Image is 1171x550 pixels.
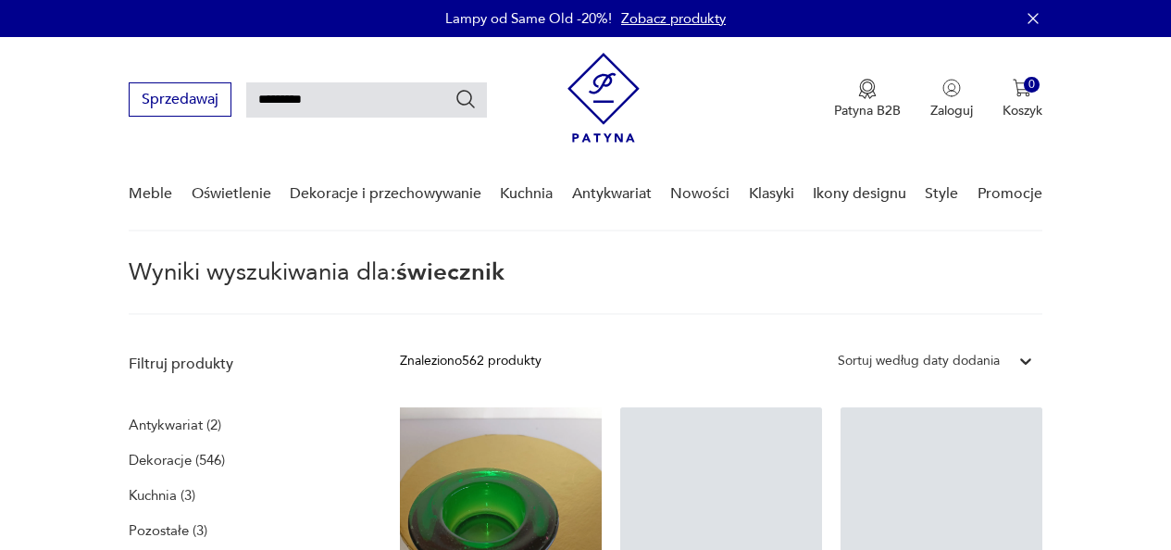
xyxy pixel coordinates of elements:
a: Zobacz produkty [621,9,726,28]
a: Kuchnia (3) [129,482,195,508]
img: Ikonka użytkownika [942,79,961,97]
button: 0Koszyk [1003,79,1042,119]
button: Patyna B2B [834,79,901,119]
a: Antykwariat (2) [129,412,221,438]
p: Patyna B2B [834,102,901,119]
p: Filtruj produkty [129,354,355,374]
a: Promocje [978,158,1042,230]
p: Wyniki wyszukiwania dla: [129,261,1042,315]
a: Kuchnia [500,158,553,230]
span: świecznik [396,256,505,289]
p: Lampy od Same Old -20%! [445,9,612,28]
img: Ikona koszyka [1013,79,1031,97]
a: Pozostałe (3) [129,518,207,544]
p: Zaloguj [930,102,973,119]
a: Nowości [670,158,729,230]
a: Dekoracje i przechowywanie [290,158,481,230]
div: Sortuj według daty dodania [838,351,1000,371]
a: Ikony designu [813,158,906,230]
a: Ikona medaluPatyna B2B [834,79,901,119]
button: Zaloguj [930,79,973,119]
a: Dekoracje (546) [129,447,225,473]
a: Sprzedawaj [129,94,231,107]
img: Ikona medalu [858,79,877,99]
button: Sprzedawaj [129,82,231,117]
img: Patyna - sklep z meblami i dekoracjami vintage [567,53,640,143]
div: Znaleziono 562 produkty [400,351,542,371]
a: Style [925,158,958,230]
p: Koszyk [1003,102,1042,119]
a: Antykwariat [572,158,652,230]
div: 0 [1024,77,1040,93]
button: Szukaj [455,88,477,110]
a: Klasyki [749,158,794,230]
a: Meble [129,158,172,230]
a: Oświetlenie [192,158,271,230]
